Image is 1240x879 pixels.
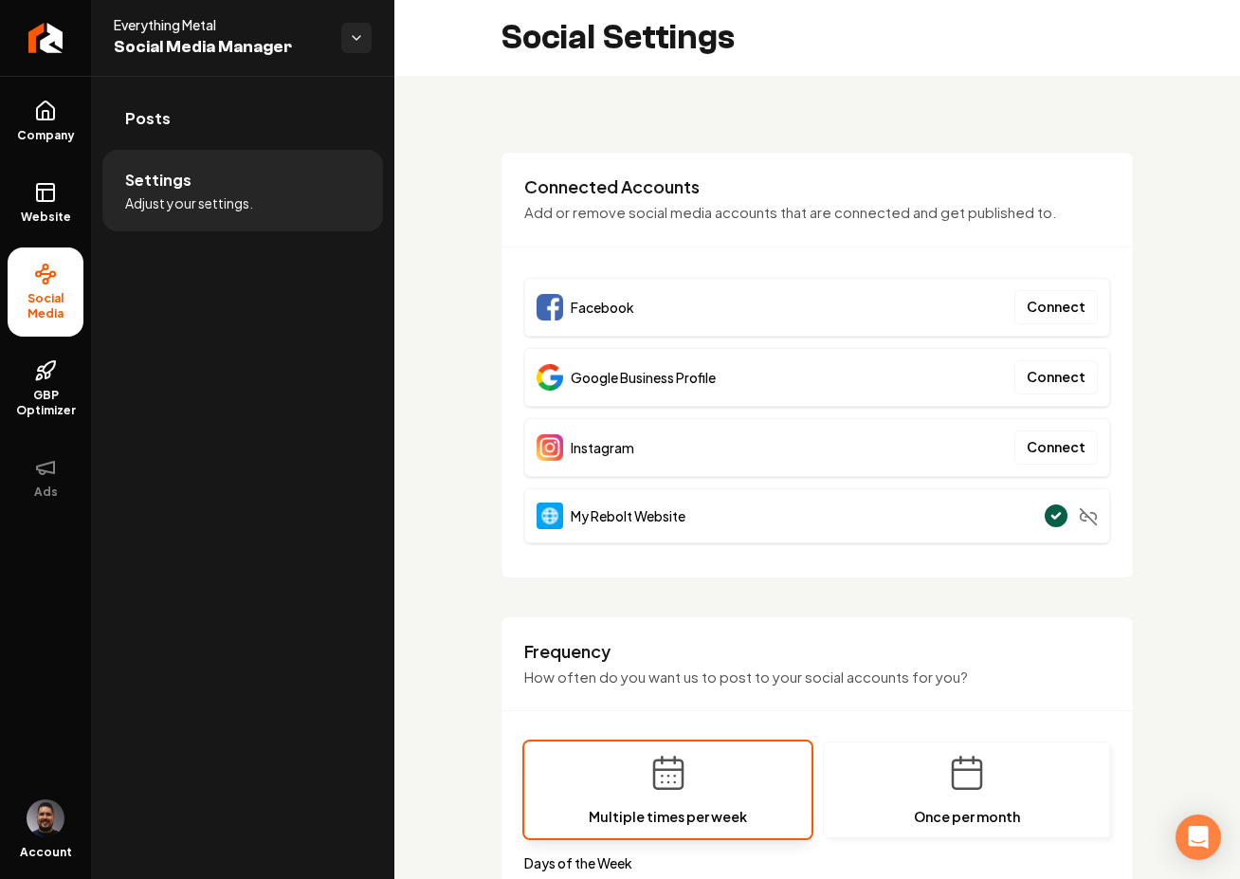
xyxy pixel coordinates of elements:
[13,210,79,225] span: Website
[1014,360,1098,394] button: Connect
[8,84,83,158] a: Company
[537,294,563,320] img: Facebook
[8,344,83,433] a: GBP Optimizer
[114,34,326,61] span: Social Media Manager
[537,503,563,529] img: Website
[537,434,563,461] img: Instagram
[524,853,1110,872] label: Days of the Week
[571,298,634,317] span: Facebook
[8,291,83,321] span: Social Media
[524,640,1110,663] h3: Frequency
[114,15,326,34] span: Everything Metal
[27,799,64,837] img: Daniel Humberto Ortega Celis
[8,441,83,515] button: Ads
[9,128,82,143] span: Company
[501,19,735,57] h2: Social Settings
[537,364,563,391] img: Google
[823,742,1110,838] button: Once per month
[20,845,72,860] span: Account
[125,193,253,212] span: Adjust your settings.
[1014,430,1098,465] button: Connect
[102,88,383,149] a: Posts
[524,742,811,838] button: Multiple times per week
[571,506,685,525] span: My Rebolt Website
[1176,815,1221,860] div: Open Intercom Messenger
[524,175,1110,198] h3: Connected Accounts
[125,169,191,192] span: Settings
[125,107,171,130] span: Posts
[524,202,1110,224] p: Add or remove social media accounts that are connected and get published to.
[8,166,83,240] a: Website
[571,438,634,457] span: Instagram
[27,485,65,500] span: Ads
[571,368,716,387] span: Google Business Profile
[1014,290,1098,324] button: Connect
[8,388,83,418] span: GBP Optimizer
[524,667,1110,688] p: How often do you want us to post to your social accounts for you?
[27,799,64,837] button: Open user button
[28,23,64,53] img: Rebolt Logo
